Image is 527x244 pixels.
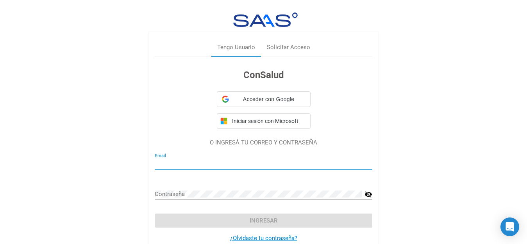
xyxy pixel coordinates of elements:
[230,235,297,242] a: ¿Olvidaste tu contraseña?
[155,68,372,82] h3: ConSalud
[500,217,519,236] div: Open Intercom Messenger
[217,43,255,52] div: Tengo Usuario
[217,91,311,107] div: Acceder con Google
[217,113,311,129] button: Iniciar sesión con Microsoft
[267,43,310,52] div: Solicitar Acceso
[250,217,278,224] span: Ingresar
[230,118,307,124] span: Iniciar sesión con Microsoft
[155,214,372,228] button: Ingresar
[364,190,372,199] mat-icon: visibility_off
[232,95,305,103] span: Acceder con Google
[155,138,372,147] p: O INGRESÁ TU CORREO Y CONTRASEÑA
